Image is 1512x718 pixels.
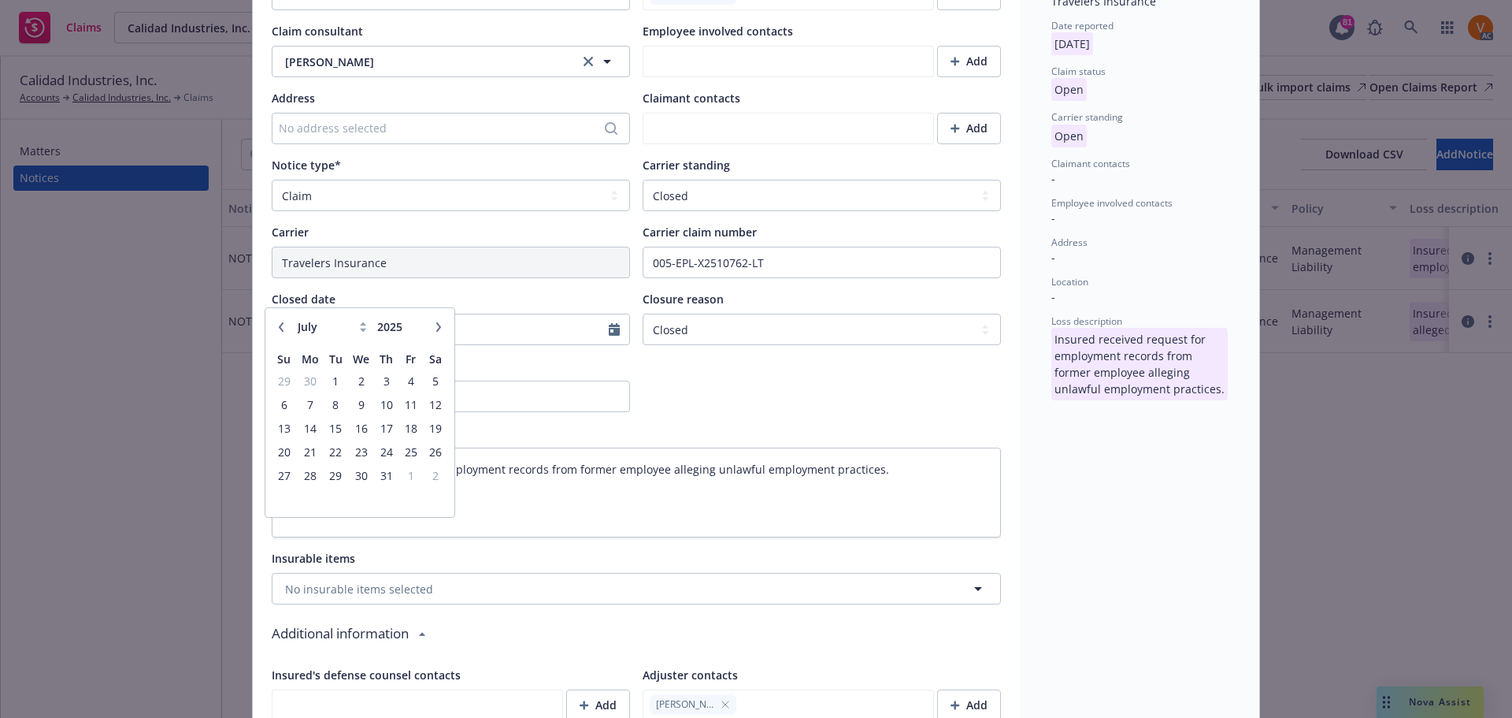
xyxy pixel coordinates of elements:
[325,371,346,391] span: 1
[1051,65,1106,78] span: Claim status
[1051,210,1055,225] span: -
[398,487,423,511] td: empty-day-cell
[325,395,346,415] span: 8
[272,392,296,416] td: 6
[273,442,295,462] span: 20
[272,292,335,307] span: Closed date
[348,463,374,487] td: 30
[376,466,397,485] span: 31
[296,369,323,392] td: 30
[329,352,343,366] span: Tu
[277,352,291,366] span: Su
[376,442,397,462] span: 24
[1051,275,1088,288] span: Location
[298,371,321,391] span: 30
[325,419,346,438] span: 15
[398,416,423,440] td: 18
[272,611,1001,657] div: Additional information
[643,158,730,173] span: Carrier standing
[1051,196,1173,210] span: Employee involved contacts
[285,581,433,597] span: No insurable items selected
[302,352,319,366] span: Mo
[348,416,374,440] td: 16
[1051,82,1087,97] span: Open
[273,419,295,438] span: 13
[272,463,296,487] td: 27
[425,419,447,438] span: 19
[325,442,346,462] span: 22
[350,442,372,462] span: 23
[272,24,363,39] span: Claim consultant
[1051,125,1087,147] p: Open
[350,371,372,391] span: 2
[1051,19,1114,32] span: Date reported
[605,122,617,135] svg: Search
[1051,171,1055,186] span: -
[1051,110,1123,124] span: Carrier standing
[272,448,1001,538] textarea: Insured received request for employment records from former employee alleging unlawful employment...
[425,466,447,485] span: 2
[425,371,447,391] span: 5
[380,352,393,366] span: Th
[429,352,442,366] span: Sa
[296,463,323,487] td: 28
[1051,314,1122,328] span: Loss description
[296,487,323,511] td: empty-day-cell
[400,371,421,391] span: 4
[643,668,738,683] span: Adjuster contacts
[374,369,398,392] td: 3
[643,24,793,39] span: Employee involved contacts
[656,698,714,712] span: [PERSON_NAME]
[951,113,988,143] div: Add
[425,395,447,415] span: 12
[272,225,309,240] span: Carrier
[424,463,448,487] td: 2
[398,392,423,416] td: 11
[272,551,355,566] span: Insurable items
[324,487,348,511] td: empty-day-cell
[1051,328,1228,400] p: Insured received request for employment records from former employee alleging unlawful employment...
[1051,36,1093,51] span: [DATE]
[1051,157,1130,170] span: Claimant contacts
[353,352,369,366] span: We
[348,440,374,463] td: 23
[350,466,372,485] span: 30
[609,323,620,336] svg: Calendar
[374,440,398,463] td: 24
[424,392,448,416] td: 12
[424,487,448,511] td: empty-day-cell
[1051,32,1093,55] p: [DATE]
[273,371,295,391] span: 29
[272,91,315,106] span: Address
[296,392,323,416] td: 7
[285,54,566,70] span: [PERSON_NAME]
[398,369,423,392] td: 4
[374,392,398,416] td: 10
[1051,332,1228,347] span: Insured received request for employment records from former employee alleging unlawful employment...
[273,395,295,415] span: 6
[1051,236,1088,249] span: Address
[348,487,374,511] td: empty-day-cell
[400,419,421,438] span: 18
[425,442,447,462] span: 26
[376,395,397,415] span: 10
[348,369,374,392] td: 2
[400,395,421,415] span: 11
[348,392,374,416] td: 9
[272,113,630,144] button: No address selected
[350,419,372,438] span: 16
[400,466,421,485] span: 1
[296,416,323,440] td: 14
[398,440,423,463] td: 25
[279,120,607,136] div: No address selected
[298,419,321,438] span: 14
[298,466,321,485] span: 28
[406,352,416,366] span: Fr
[272,416,296,440] td: 13
[324,416,348,440] td: 15
[400,442,421,462] span: 25
[350,395,372,415] span: 9
[325,466,346,485] span: 29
